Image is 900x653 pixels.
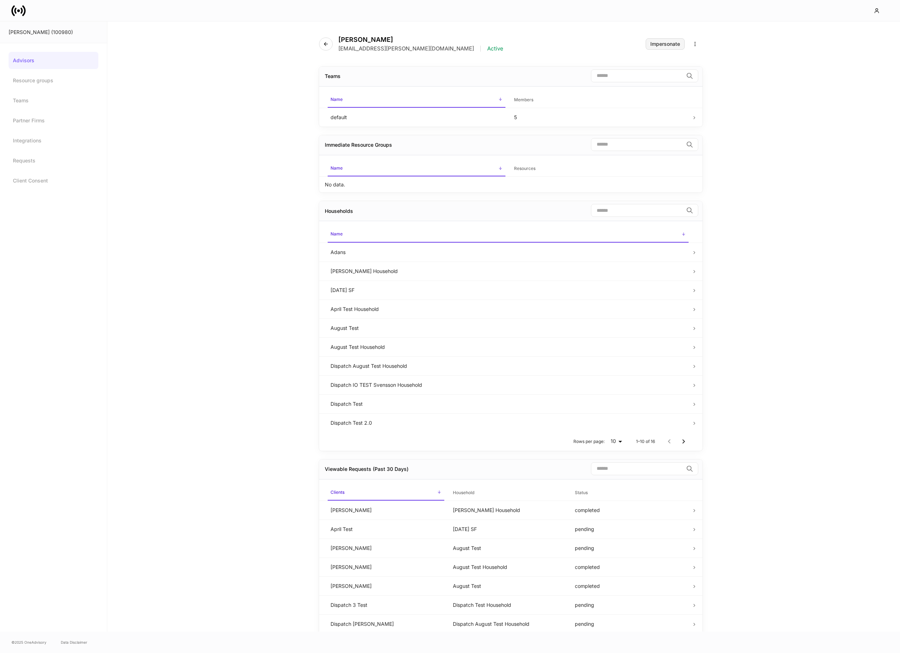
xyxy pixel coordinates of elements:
p: 1–10 of 16 [636,439,655,444]
h6: Name [331,96,343,103]
div: Immediate Resource Groups [325,141,392,148]
a: Partner Firms [9,112,98,129]
td: April Test [325,520,447,539]
span: Name [328,227,689,242]
h6: Status [575,489,588,496]
td: Dispatch Test Household [447,595,569,614]
td: Dispatch Test [325,394,691,413]
div: Impersonate [650,42,680,47]
a: Resource groups [9,72,98,89]
td: Adans [325,243,691,262]
a: Client Consent [9,172,98,189]
a: Integrations [9,132,98,149]
td: Dispatch [PERSON_NAME] [325,614,447,633]
h6: Name [331,230,343,237]
h6: Members [514,96,533,103]
td: [DATE] SF [325,281,691,299]
td: Dispatch August Test Household [447,614,569,633]
p: | [480,45,481,52]
td: default [325,108,508,127]
span: © 2025 OneAdvisory [11,639,47,645]
td: pending [569,539,691,557]
td: pending [569,595,691,614]
h6: Resources [514,165,535,172]
td: completed [569,501,691,520]
td: pending [569,614,691,633]
td: August Test [447,576,569,595]
a: Requests [9,152,98,169]
td: August Test [447,539,569,557]
td: Dispatch 3 Test [325,595,447,614]
td: [PERSON_NAME] [325,501,447,520]
h6: Name [331,165,343,171]
td: Dispatch Test 2.0 [325,413,691,432]
span: Status [572,486,689,500]
td: [PERSON_NAME] [325,557,447,576]
td: completed [569,576,691,595]
span: Name [328,92,505,108]
td: [DATE] SF [447,520,569,539]
a: Teams [9,92,98,109]
p: [EMAIL_ADDRESS][PERSON_NAME][DOMAIN_NAME] [338,45,474,52]
div: Teams [325,73,341,80]
td: [PERSON_NAME] Household [325,262,691,281]
td: August Test Household [325,337,691,356]
button: Impersonate [646,38,685,50]
span: Clients [328,485,444,501]
td: completed [569,557,691,576]
td: [PERSON_NAME] Household [447,501,569,520]
div: 10 [607,438,625,445]
a: Data Disclaimer [61,639,87,645]
button: Go to next page [676,434,691,449]
div: Households [325,208,353,215]
td: 5 [508,108,692,127]
div: [PERSON_NAME] (100980) [9,29,98,36]
a: Advisors [9,52,98,69]
span: Household [450,486,567,500]
p: No data. [325,181,345,188]
td: August Test [325,318,691,337]
td: [PERSON_NAME] [325,539,447,557]
td: August Test Household [447,557,569,576]
span: Resources [511,161,689,176]
td: pending [569,520,691,539]
td: Dispatch IO TEST Svensson Household [325,375,691,394]
p: Active [487,45,503,52]
span: Name [328,161,505,176]
h6: Clients [331,489,344,496]
td: April Test Household [325,299,691,318]
td: Dispatch August Test Household [325,356,691,375]
p: Rows per page: [573,439,605,444]
h4: [PERSON_NAME] [338,36,503,44]
div: Viewable Requests (Past 30 Days) [325,466,409,473]
h6: Household [453,489,474,496]
td: [PERSON_NAME] [325,576,447,595]
span: Members [511,93,689,107]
